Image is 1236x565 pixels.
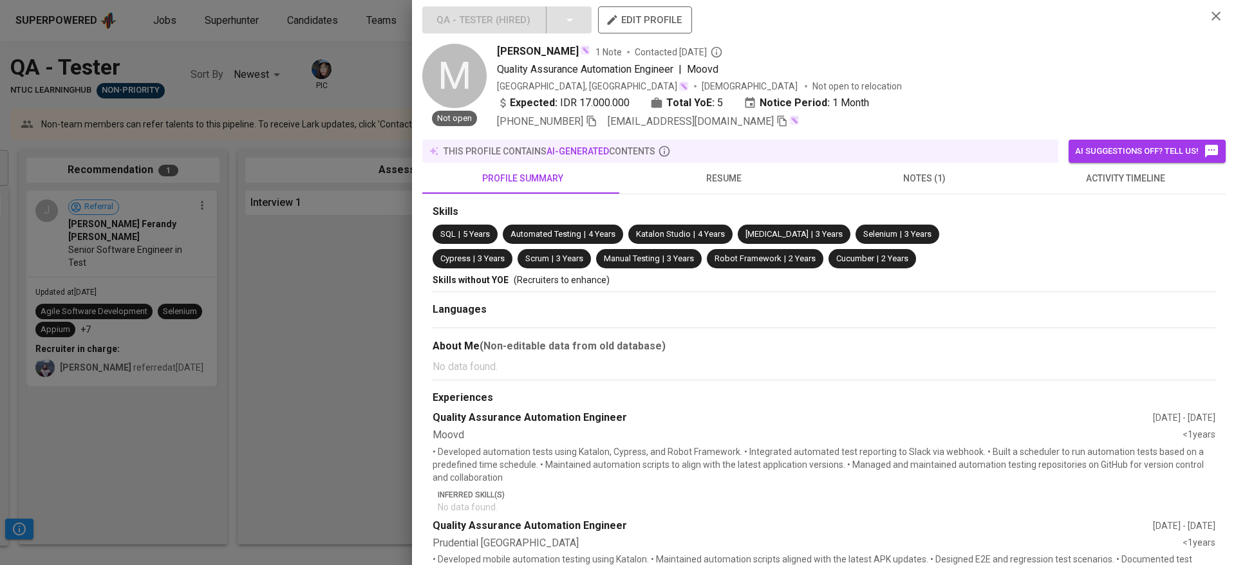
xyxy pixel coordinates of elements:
span: 4 Years [698,229,725,239]
span: AI suggestions off? Tell us! [1075,144,1219,159]
span: 4 Years [588,229,615,239]
img: magic_wand.svg [679,81,689,91]
div: Moovd [433,428,1183,443]
span: [EMAIL_ADDRESS][DOMAIN_NAME] [608,115,774,127]
span: Scrum [525,254,549,263]
span: [PERSON_NAME] [497,44,579,59]
span: | [473,253,475,265]
div: <1 years [1183,536,1215,551]
span: (Recruiters to enhance) [514,275,610,285]
span: 3 Years [667,254,694,263]
p: Inferred Skill(s) [438,489,1215,501]
p: Not open to relocation [812,80,902,93]
span: Cucumber [836,254,874,263]
div: Prudential [GEOGRAPHIC_DATA] [433,536,1183,551]
p: No data found. [438,501,1215,514]
span: | [900,228,902,241]
img: magic_wand.svg [789,115,800,125]
span: 2 Years [789,254,816,263]
img: magic_wand.svg [580,45,590,55]
span: 3 Years [556,254,583,263]
p: No data found. [433,359,1215,375]
span: 5 Years [463,229,490,239]
span: edit profile [608,12,682,28]
span: | [662,253,664,265]
div: [GEOGRAPHIC_DATA], [GEOGRAPHIC_DATA] [497,80,689,93]
div: About Me [433,338,1215,354]
span: [DEMOGRAPHIC_DATA] [702,80,800,93]
span: | [784,253,786,265]
span: 3 Years [904,229,932,239]
span: 3 Years [478,254,505,263]
span: Manual Testing [604,254,660,263]
div: Languages [433,302,1215,317]
div: M [422,44,487,108]
div: [DATE] - [DATE] [1153,519,1215,532]
div: <1 years [1183,428,1215,443]
div: 1 Month [744,95,869,111]
span: | [584,228,586,241]
span: Not open [432,113,477,125]
span: activity timeline [1033,171,1218,187]
span: Cypress [440,254,471,263]
span: [PHONE_NUMBER] [497,115,583,127]
p: this profile contains contents [444,145,655,158]
p: • Developed automation tests using Katalon, Cypress, and Robot Framework. • Integrated automated ... [433,445,1215,484]
span: Moovd [687,63,718,75]
div: Quality Assurance Automation Engineer [433,411,1153,425]
span: Automated Testing [510,229,581,239]
span: Quality Assurance Automation Engineer [497,63,673,75]
span: AI-generated [547,146,609,156]
span: Selenium [863,229,897,239]
span: Skills without YOE [433,275,509,285]
span: 1 Note [595,46,622,59]
b: Total YoE: [666,95,715,111]
a: edit profile [598,14,692,24]
span: | [877,253,879,265]
div: [DATE] - [DATE] [1153,411,1215,424]
span: Katalon Studio [636,229,691,239]
span: | [458,228,460,241]
span: | [552,253,554,265]
span: 5 [717,95,723,111]
span: resume [631,171,816,187]
svg: By Batam recruiter [710,46,723,59]
button: AI suggestions off? Tell us! [1069,140,1226,163]
b: Notice Period: [760,95,830,111]
span: SQL [440,229,456,239]
b: Expected: [510,95,557,111]
span: profile summary [430,171,615,187]
span: Contacted [DATE] [635,46,723,59]
div: Quality Assurance Automation Engineer [433,519,1153,533]
span: | [811,228,813,241]
div: IDR 17.000.000 [497,95,630,111]
span: 3 Years [816,229,843,239]
span: | [679,62,682,77]
button: edit profile [598,6,692,33]
div: Skills [433,205,1215,219]
b: (Non-editable data from old database) [480,340,666,352]
span: 2 Years [881,254,908,263]
span: Robot Framework [715,254,782,263]
div: Experiences [433,391,1215,405]
span: [MEDICAL_DATA] [745,229,809,239]
span: | [693,228,695,241]
span: notes (1) [832,171,1017,187]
